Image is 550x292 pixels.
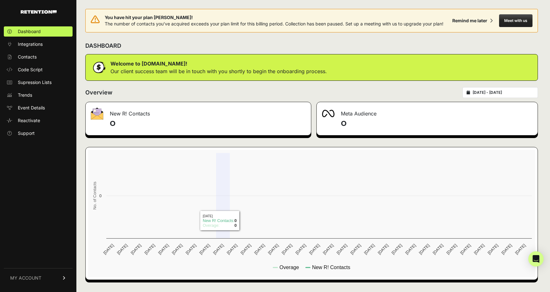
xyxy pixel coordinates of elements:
[322,243,334,255] text: [DATE]
[18,66,43,73] span: Code Script
[317,102,538,121] div: Meta Audience
[432,243,444,255] text: [DATE]
[99,193,102,198] text: 0
[377,243,389,255] text: [DATE]
[198,243,211,255] text: [DATE]
[21,10,57,14] img: Retention.com
[171,243,183,255] text: [DATE]
[4,39,73,49] a: Integrations
[185,243,197,255] text: [DATE]
[85,88,112,97] h2: Overview
[341,119,532,129] h4: 0
[4,77,73,87] a: Supression Lists
[110,60,187,67] strong: Welcome to [DOMAIN_NAME]!
[279,265,299,270] text: Overage
[18,92,32,98] span: Trends
[391,243,403,255] text: [DATE]
[144,243,156,255] text: [DATE]
[473,243,485,255] text: [DATE]
[4,52,73,62] a: Contacts
[102,243,115,255] text: [DATE]
[349,243,362,255] text: [DATE]
[91,59,107,75] img: dollar-coin-05c43ed7efb7bc0c12610022525b4bbbb207c7efeef5aecc26f025e68dcafac9.png
[312,265,350,270] text: New R! Contacts
[418,243,430,255] text: [DATE]
[157,243,170,255] text: [DATE]
[240,243,252,255] text: [DATE]
[294,243,307,255] text: [DATE]
[18,117,40,124] span: Reactivate
[86,102,311,121] div: New R! Contacts
[267,243,279,255] text: [DATE]
[459,243,472,255] text: [DATE]
[18,79,52,86] span: Supression Lists
[500,243,513,255] text: [DATE]
[499,14,532,27] button: Meet with us
[18,130,35,136] span: Support
[528,251,544,267] div: Open Intercom Messenger
[10,275,41,281] span: MY ACCOUNT
[18,28,41,35] span: Dashboard
[4,115,73,126] a: Reactivate
[446,243,458,255] text: [DATE]
[110,67,327,75] p: Our client success team will be in touch with you shortly to begin the onboarding process.
[4,103,73,113] a: Event Details
[336,243,348,255] text: [DATE]
[363,243,376,255] text: [DATE]
[450,15,495,26] button: Remind me later
[308,243,321,255] text: [DATE]
[91,108,103,120] img: fa-envelope-19ae18322b30453b285274b1b8af3d052b27d846a4fbe8435d1a52b978f639a2.png
[130,243,142,255] text: [DATE]
[4,268,73,288] a: MY ACCOUNT
[514,243,526,255] text: [DATE]
[85,41,121,50] h2: DASHBOARD
[4,26,73,37] a: Dashboard
[322,110,335,117] img: fa-meta-2f981b61bb99beabf952f7030308934f19ce035c18b003e963880cc3fabeebb7.png
[105,21,443,26] span: The number of contacts you've acquired exceeds your plan limit for this billing period. Collectio...
[4,128,73,138] a: Support
[404,243,417,255] text: [DATE]
[110,119,306,129] h4: 0
[18,54,37,60] span: Contacts
[226,243,238,255] text: [DATE]
[4,90,73,100] a: Trends
[487,243,499,255] text: [DATE]
[18,105,45,111] span: Event Details
[105,14,443,21] span: You have hit your plan [PERSON_NAME]!
[452,17,487,24] div: Remind me later
[281,243,293,255] text: [DATE]
[4,65,73,75] a: Code Script
[18,41,43,47] span: Integrations
[253,243,266,255] text: [DATE]
[212,243,224,255] text: [DATE]
[92,182,97,210] text: No. of Contacts
[116,243,129,255] text: [DATE]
